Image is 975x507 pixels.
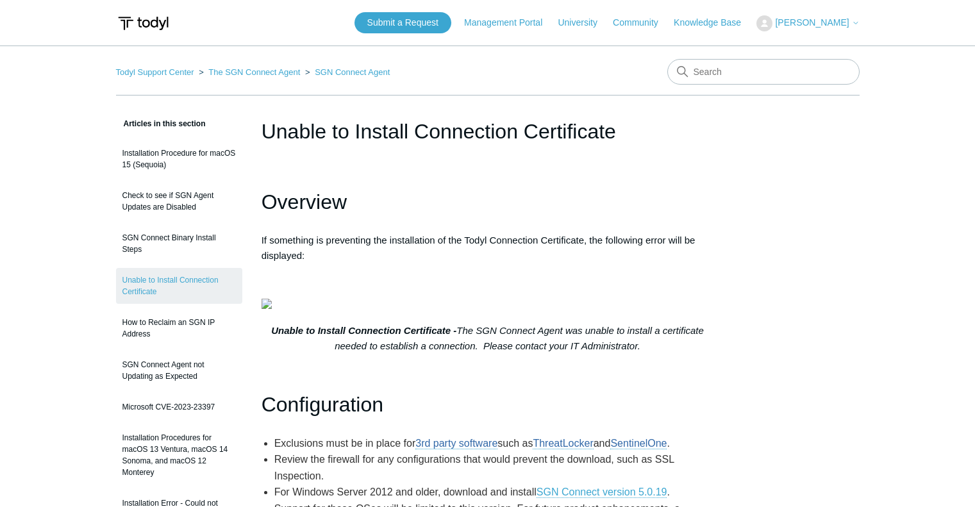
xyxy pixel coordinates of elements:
[335,325,704,351] em: The SGN Connect Agent was unable to install a certificate needed to establish a connection. Pleas...
[262,116,714,147] h1: Unable to Install Connection Certificate
[262,186,714,219] h1: Overview
[274,435,704,452] li: Exclusions must be in place for such as and .
[262,388,714,421] h1: Configuration
[116,67,194,77] a: Todyl Support Center
[674,16,754,29] a: Knowledge Base
[116,183,242,219] a: Check to see if SGN Agent Updates are Disabled
[262,233,714,263] p: If something is preventing the installation of the Todyl Connection Certificate, the following er...
[116,353,242,388] a: SGN Connect Agent not Updating as Expected
[667,59,860,85] input: Search
[354,12,451,33] a: Submit a Request
[775,17,849,28] span: [PERSON_NAME]
[116,12,171,35] img: Todyl Support Center Help Center home page
[274,451,704,484] li: Review the firewall for any configurations that would prevent the download, such as SSL Inspection.
[116,310,242,346] a: How to Reclaim an SGN IP Address
[613,16,671,29] a: Community
[116,141,242,177] a: Installation Procedure for macOS 15 (Sequoia)
[303,67,390,77] li: SGN Connect Agent
[116,426,242,485] a: Installation Procedures for macOS 13 Ventura, macOS 14 Sonoma, and macOS 12 Monterey
[610,438,667,449] a: SentinelOne
[415,438,497,449] a: 3rd party software
[116,268,242,304] a: Unable to Install Connection Certificate
[558,16,610,29] a: University
[208,67,300,77] a: The SGN Connect Agent
[116,226,242,262] a: SGN Connect Binary Install Steps
[537,486,667,498] a: SGN Connect version 5.0.19
[271,325,456,336] strong: Unable to Install Connection Certificate -
[315,67,390,77] a: SGN Connect Agent
[464,16,555,29] a: Management Portal
[116,67,197,77] li: Todyl Support Center
[756,15,859,31] button: [PERSON_NAME]
[262,299,272,309] img: 30083684587027
[533,438,593,449] a: ThreatLocker
[116,119,206,128] span: Articles in this section
[116,395,242,419] a: Microsoft CVE-2023-23397
[196,67,303,77] li: The SGN Connect Agent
